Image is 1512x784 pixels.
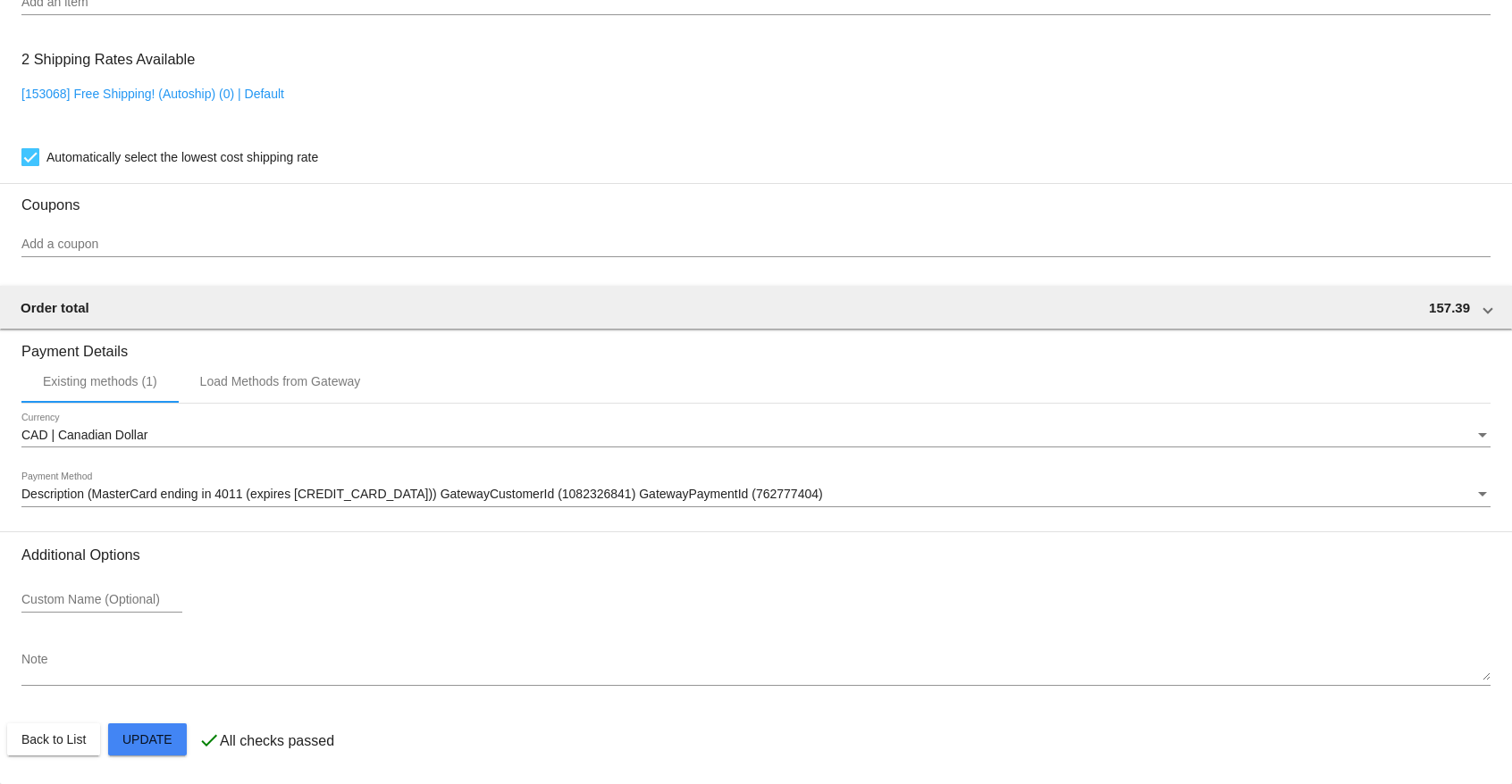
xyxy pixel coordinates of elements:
p: All checks passed [220,733,334,749]
mat-icon: check [198,730,220,751]
span: Automatically select the lowest cost shipping rate [46,146,318,168]
button: Update [108,723,187,755]
h3: Additional Options [21,546,1491,563]
span: Back to List [21,732,86,746]
span: CAD | Canadian Dollar [21,428,147,442]
span: Description (MasterCard ending in 4011 (expires [CREDIT_CARD_DATA])) GatewayCustomerId (108232684... [21,487,823,501]
div: Load Methods from Gateway [200,374,361,388]
mat-select: Currency [21,429,1491,443]
a: [153068] Free Shipping! (Autoship) (0) | Default [21,87,284,101]
span: Update [122,732,172,746]
div: Existing methods (1) [43,374,157,388]
span: Order total [21,300,89,315]
input: Add a coupon [21,238,1491,252]
h3: Payment Details [21,329,1491,360]
h3: Coupons [21,183,1491,213]
input: Custom Name (Optional) [21,593,182,607]
mat-select: Payment Method [21,488,1491,502]
h3: 2 Shipping Rates Available [21,40,195,79]
button: Back to List [7,723,100,755]
span: 157.39 [1429,300,1470,315]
